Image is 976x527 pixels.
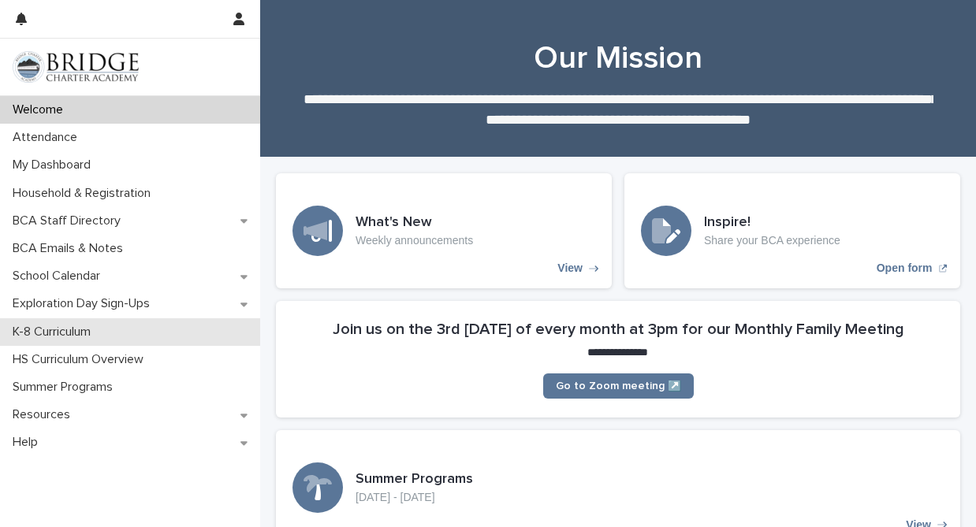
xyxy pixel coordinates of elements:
[6,130,90,145] p: Attendance
[6,102,76,117] p: Welcome
[356,471,473,488] h3: Summer Programs
[6,325,103,340] p: K-8 Curriculum
[704,234,840,247] p: Share your BCA experience
[6,269,113,284] p: School Calendar
[6,241,136,256] p: BCA Emails & Notes
[6,380,125,395] p: Summer Programs
[6,435,50,450] p: Help
[356,234,473,247] p: Weekly announcements
[6,158,103,173] p: My Dashboard
[556,380,681,392] span: Go to Zoom meeting ↗️
[557,262,583,275] p: View
[6,352,156,367] p: HS Curriculum Overview
[543,373,694,399] a: Go to Zoom meeting ↗️
[356,214,473,232] h3: What's New
[333,320,904,339] h2: Join us on the 3rd [DATE] of every month at 3pm for our Monthly Family Meeting
[6,296,162,311] p: Exploration Day Sign-Ups
[877,262,933,275] p: Open form
[704,214,840,232] h3: Inspire!
[624,173,960,288] a: Open form
[276,173,612,288] a: View
[6,407,83,422] p: Resources
[356,491,473,504] p: [DATE] - [DATE]
[276,39,960,77] h1: Our Mission
[13,51,139,83] img: V1C1m3IdTEidaUdm9Hs0
[6,186,163,201] p: Household & Registration
[6,213,133,228] p: BCA Staff Directory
